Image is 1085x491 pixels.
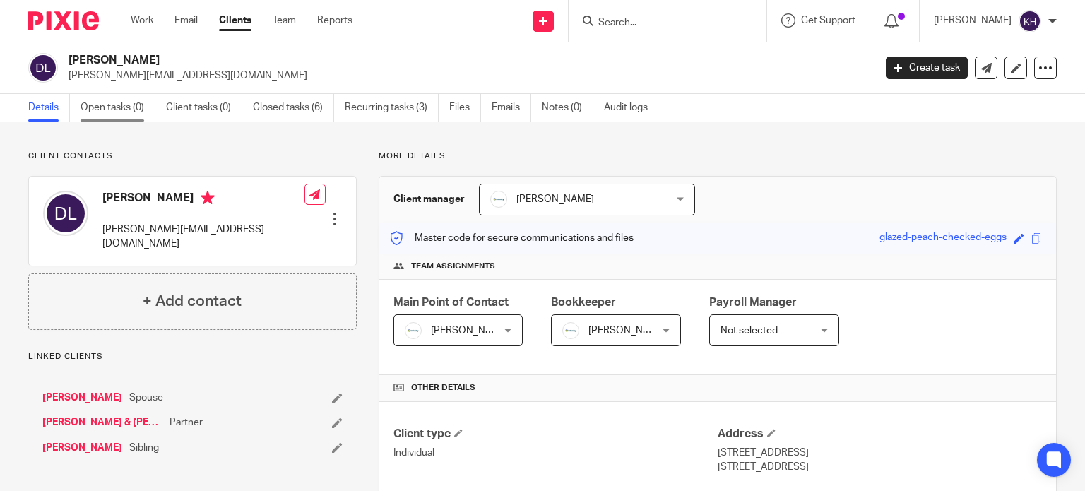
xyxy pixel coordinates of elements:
a: Reports [317,13,352,28]
a: Work [131,13,153,28]
p: Master code for secure communications and files [390,231,634,245]
img: Infinity%20Logo%20with%20Whitespace%20.png [405,322,422,339]
h3: Client manager [393,192,465,206]
a: Emails [492,94,531,122]
p: Client contacts [28,150,357,162]
span: Team assignments [411,261,495,272]
a: Email [174,13,198,28]
span: Bookkeeper [551,297,616,308]
span: Spouse [129,391,163,405]
p: Linked clients [28,351,357,362]
p: More details [379,150,1057,162]
a: [PERSON_NAME] [42,441,122,455]
span: [PERSON_NAME] [588,326,666,336]
a: Team [273,13,296,28]
img: Infinity%20Logo%20with%20Whitespace%20.png [490,191,507,208]
img: svg%3E [43,191,88,236]
a: Notes (0) [542,94,593,122]
p: [PERSON_NAME][EMAIL_ADDRESS][DOMAIN_NAME] [69,69,865,83]
span: Main Point of Contact [393,297,509,308]
p: [STREET_ADDRESS] [718,446,1042,460]
img: svg%3E [28,53,58,83]
div: glazed-peach-checked-eggs [879,230,1007,247]
i: Primary [201,191,215,205]
img: Infinity%20Logo%20with%20Whitespace%20.png [562,322,579,339]
span: Payroll Manager [709,297,797,308]
a: Create task [886,57,968,79]
span: Get Support [801,16,855,25]
a: Details [28,94,70,122]
p: [PERSON_NAME] [934,13,1012,28]
span: Partner [170,415,203,430]
span: Not selected [721,326,778,336]
a: Client tasks (0) [166,94,242,122]
p: [STREET_ADDRESS] [718,460,1042,474]
span: Other details [411,382,475,394]
p: Individual [393,446,718,460]
input: Search [597,17,724,30]
a: [PERSON_NAME] [42,391,122,405]
a: Audit logs [604,94,658,122]
h4: Address [718,427,1042,442]
a: Recurring tasks (3) [345,94,439,122]
h4: [PERSON_NAME] [102,191,304,208]
a: Files [449,94,481,122]
img: Pixie [28,11,99,30]
a: [PERSON_NAME] & [PERSON_NAME] T/A [PERSON_NAME] Lower Window Cleaning [42,415,162,430]
span: [PERSON_NAME] [431,326,509,336]
a: Closed tasks (6) [253,94,334,122]
h4: Client type [393,427,718,442]
a: Clients [219,13,251,28]
span: Sibling [129,441,159,455]
a: Open tasks (0) [81,94,155,122]
p: [PERSON_NAME][EMAIL_ADDRESS][DOMAIN_NAME] [102,223,304,252]
h4: + Add contact [143,290,242,312]
img: svg%3E [1019,10,1041,32]
h2: [PERSON_NAME] [69,53,706,68]
span: [PERSON_NAME] [516,194,594,204]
